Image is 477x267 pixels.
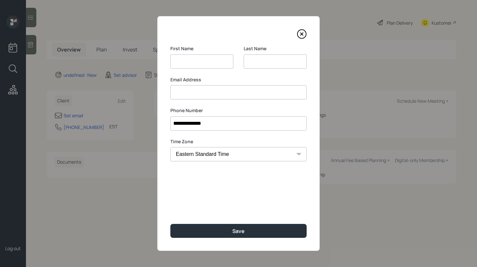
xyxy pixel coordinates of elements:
[232,227,245,235] div: Save
[170,76,307,83] label: Email Address
[170,45,233,52] label: First Name
[170,107,307,114] label: Phone Number
[244,45,307,52] label: Last Name
[170,224,307,238] button: Save
[170,138,307,145] label: Time Zone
